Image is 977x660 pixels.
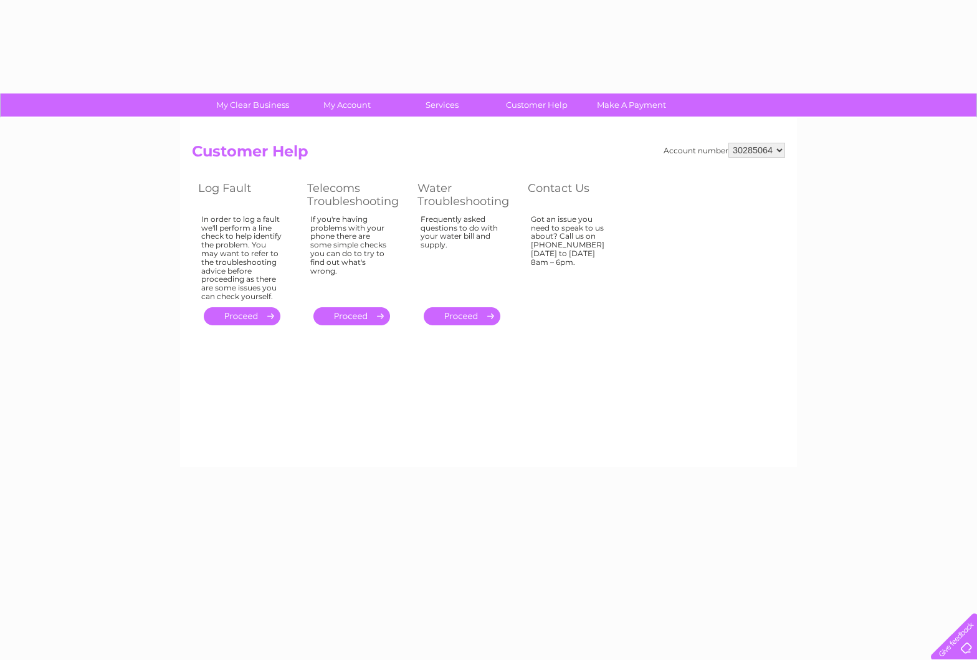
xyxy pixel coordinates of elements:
div: In order to log a fault we'll perform a line check to help identify the problem. You may want to ... [201,215,282,301]
a: Services [391,93,493,117]
a: . [424,307,500,325]
div: Got an issue you need to speak to us about? Call us on [PHONE_NUMBER] [DATE] to [DATE] 8am – 6pm. [531,215,612,296]
a: Customer Help [485,93,588,117]
a: . [313,307,390,325]
a: My Clear Business [201,93,304,117]
th: Water Troubleshooting [411,178,522,211]
a: . [204,307,280,325]
a: My Account [296,93,399,117]
div: Account number [664,143,785,158]
div: If you're having problems with your phone there are some simple checks you can do to try to find ... [310,215,393,296]
th: Telecoms Troubleshooting [301,178,411,211]
th: Contact Us [522,178,631,211]
th: Log Fault [192,178,301,211]
div: Frequently asked questions to do with your water bill and supply. [421,215,503,296]
h2: Customer Help [192,143,785,166]
a: Make A Payment [580,93,683,117]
